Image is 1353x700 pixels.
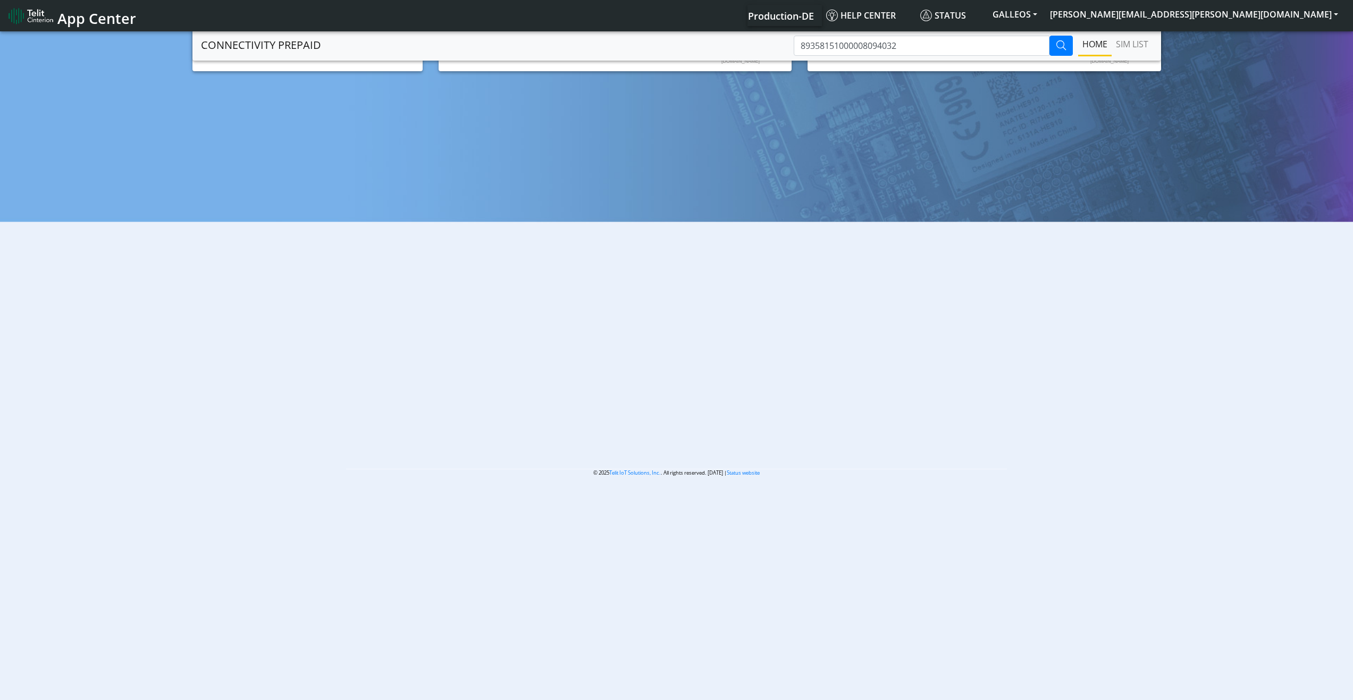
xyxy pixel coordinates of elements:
[920,10,932,21] img: status.svg
[1078,33,1112,55] a: Home
[826,10,838,21] img: knowledge.svg
[747,5,813,26] a: Your current platform instance
[826,10,896,21] span: Help center
[9,7,53,24] img: logo-telit-cinterion-gw-new.png
[727,469,760,476] a: Status website
[1090,58,1129,64] text: [DOMAIN_NAME]
[1112,33,1153,55] a: SIM LIST
[201,35,321,56] a: CONNECTIVITY PREPAID
[986,5,1044,24] button: GALLEOS
[794,36,1049,56] input: Type to Search ICCID
[346,469,1007,477] p: © 2025 . All rights reserved. [DATE] |
[822,5,916,26] a: Help center
[57,9,136,28] span: App Center
[748,10,814,22] span: Production-DE
[920,10,966,21] span: Status
[721,58,759,64] text: [DOMAIN_NAME]
[916,5,986,26] a: Status
[9,4,135,27] a: App Center
[609,469,661,476] a: Telit IoT Solutions, Inc.
[1044,5,1344,24] button: [PERSON_NAME][EMAIL_ADDRESS][PERSON_NAME][DOMAIN_NAME]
